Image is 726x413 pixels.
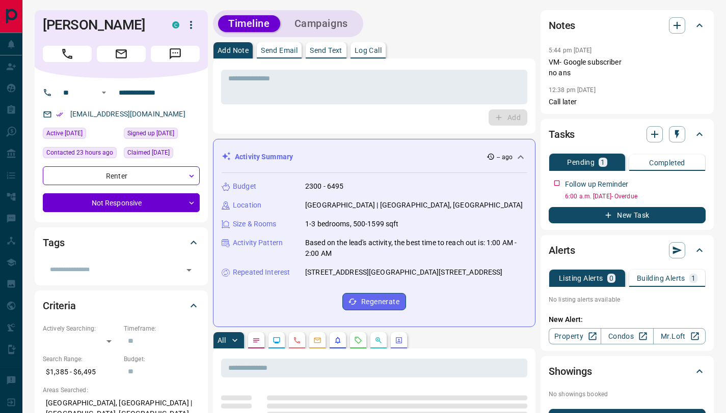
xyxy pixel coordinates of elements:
[43,193,200,212] div: Not Responsive
[549,328,601,344] a: Property
[354,336,362,344] svg: Requests
[70,110,185,118] a: [EMAIL_ADDRESS][DOMAIN_NAME]
[151,46,200,62] span: Message
[549,97,706,107] p: Call later
[549,242,575,258] h2: Alerts
[233,267,290,278] p: Repeated Interest
[233,219,277,229] p: Size & Rooms
[549,390,706,399] p: No showings booked
[549,363,592,379] h2: Showings
[549,13,706,38] div: Notes
[549,122,706,146] div: Tasks
[43,234,64,251] h2: Tags
[549,47,592,54] p: 5:44 pm [DATE]
[46,128,83,138] span: Active [DATE]
[43,324,119,333] p: Actively Searching:
[395,336,403,344] svg: Agent Actions
[355,47,382,54] p: Log Call
[313,336,321,344] svg: Emails
[305,200,523,211] p: [GEOGRAPHIC_DATA] | [GEOGRAPHIC_DATA], [GEOGRAPHIC_DATA]
[691,275,695,282] p: 1
[43,230,200,255] div: Tags
[127,128,174,138] span: Signed up [DATE]
[46,147,113,158] span: Contacted 23 hours ago
[56,111,63,118] svg: Email Verified
[549,314,706,325] p: New Alert:
[182,263,196,277] button: Open
[97,46,146,62] span: Email
[549,359,706,383] div: Showings
[310,47,342,54] p: Send Text
[637,275,685,282] p: Building Alerts
[261,47,298,54] p: Send Email
[305,219,399,229] p: 1-3 bedrooms, 500-1599 sqft
[98,86,110,99] button: Open
[218,337,226,344] p: All
[124,128,200,142] div: Thu Dec 26 2024
[601,159,605,166] p: 1
[222,147,527,166] div: Activity Summary-- ago
[43,17,157,33] h1: [PERSON_NAME]
[497,153,513,162] p: -- ago
[43,128,119,142] div: Thu Dec 26 2024
[305,267,502,278] p: [STREET_ADDRESS][GEOGRAPHIC_DATA][STREET_ADDRESS]
[252,336,260,344] svg: Notes
[43,386,200,395] p: Areas Searched:
[374,336,383,344] svg: Opportunities
[567,159,595,166] p: Pending
[172,21,179,28] div: condos.ca
[235,152,293,162] p: Activity Summary
[549,86,596,94] p: 12:38 pm [DATE]
[233,181,256,192] p: Budget
[273,336,281,344] svg: Lead Browsing Activity
[43,298,76,314] h2: Criteria
[43,364,119,380] p: $1,385 - $6,495
[305,238,527,259] p: Based on the lead's activity, the best time to reach out is: 1:00 AM - 2:00 AM
[284,15,358,32] button: Campaigns
[218,47,249,54] p: Add Note
[549,17,575,34] h2: Notes
[549,295,706,304] p: No listing alerts available
[293,336,301,344] svg: Calls
[43,293,200,318] div: Criteria
[565,192,706,201] p: 6:00 a.m. [DATE] - Overdue
[43,46,92,62] span: Call
[559,275,603,282] p: Listing Alerts
[649,159,685,166] p: Completed
[127,147,170,158] span: Claimed [DATE]
[549,207,706,223] button: New Task
[342,293,406,310] button: Regenerate
[653,328,706,344] a: Mr.Loft
[124,355,200,364] p: Budget:
[549,238,706,262] div: Alerts
[334,336,342,344] svg: Listing Alerts
[565,179,628,190] p: Follow up Reminder
[43,147,119,161] div: Tue Aug 12 2025
[233,200,261,211] p: Location
[43,166,200,185] div: Renter
[601,328,653,344] a: Condos
[124,147,200,161] div: Sun Dec 29 2024
[218,15,280,32] button: Timeline
[549,126,575,142] h2: Tasks
[549,57,706,78] p: VM- Google subscriber no ans
[233,238,283,248] p: Activity Pattern
[609,275,613,282] p: 0
[43,355,119,364] p: Search Range:
[124,324,200,333] p: Timeframe:
[305,181,343,192] p: 2300 - 6495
